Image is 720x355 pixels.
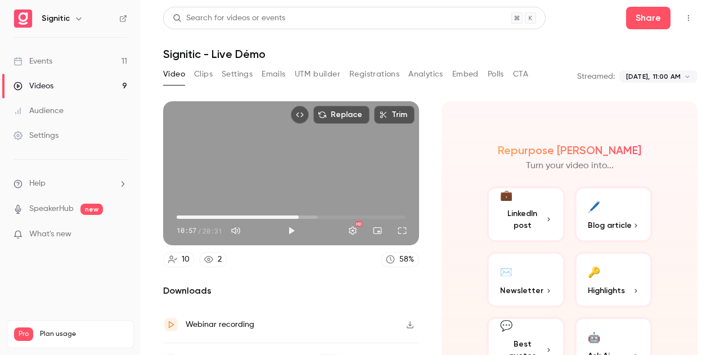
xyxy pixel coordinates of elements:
h1: Signitic - Live Démo [163,47,697,61]
div: Events [13,56,52,67]
a: 58% [381,252,419,267]
div: Search for videos or events [173,12,285,24]
div: Settings [13,130,58,141]
img: Signitic [14,10,32,28]
button: 🔑Highlights [574,251,653,308]
span: new [80,204,103,215]
div: 10 [182,254,190,266]
a: SpeakerHub [29,203,74,215]
span: Help [29,178,46,190]
span: 11:00 AM [653,71,681,82]
button: 🖊️Blog article [574,186,653,242]
button: Trim [374,106,415,124]
div: 10:57 [177,226,222,236]
p: Streamed: [577,71,615,82]
button: Polls [488,65,504,83]
div: HD [355,221,362,227]
span: Plan usage [40,330,127,339]
a: 10 [163,252,195,267]
span: What's new [29,228,71,240]
div: 🖊️ [588,197,600,215]
button: CTA [513,65,528,83]
div: 58 % [399,254,414,266]
button: Settings [341,219,364,242]
span: [DATE], [626,71,650,82]
div: ✉️ [500,263,512,280]
h2: Repurpose [PERSON_NAME] [498,143,641,157]
span: 10:57 [177,226,196,236]
button: Share [626,7,670,29]
span: Newsletter [500,285,543,296]
button: Embed video [291,106,309,124]
h2: Downloads [163,284,419,298]
span: Highlights [588,285,625,296]
span: Blog article [588,219,632,231]
div: 🔑 [588,263,600,280]
div: Videos [13,80,53,92]
span: LinkedIn post [500,208,545,231]
span: / [197,226,201,236]
div: Audience [13,105,64,116]
button: Settings [222,65,253,83]
li: help-dropdown-opener [13,178,127,190]
div: 🤖 [588,328,600,345]
button: ✉️Newsletter [487,251,565,308]
button: Registrations [349,65,399,83]
p: Turn your video into... [526,159,614,173]
div: 💬 [500,318,512,334]
button: Turn on miniplayer [366,219,389,242]
button: Top Bar Actions [679,9,697,27]
button: Analytics [408,65,443,83]
span: Pro [14,327,33,341]
h6: Signitic [42,13,70,24]
button: 💼LinkedIn post [487,186,565,242]
button: Full screen [391,219,413,242]
div: 💼 [500,188,512,203]
button: Play [280,219,303,242]
button: Video [163,65,185,83]
button: Mute [224,219,247,242]
button: UTM builder [295,65,340,83]
button: Emails [262,65,285,83]
div: 2 [218,254,222,266]
button: Embed [452,65,479,83]
button: Replace [313,106,370,124]
div: Webinar recording [186,318,254,331]
span: 20:31 [202,226,222,236]
iframe: Noticeable Trigger [114,230,127,240]
a: 2 [199,252,227,267]
button: Clips [194,65,213,83]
